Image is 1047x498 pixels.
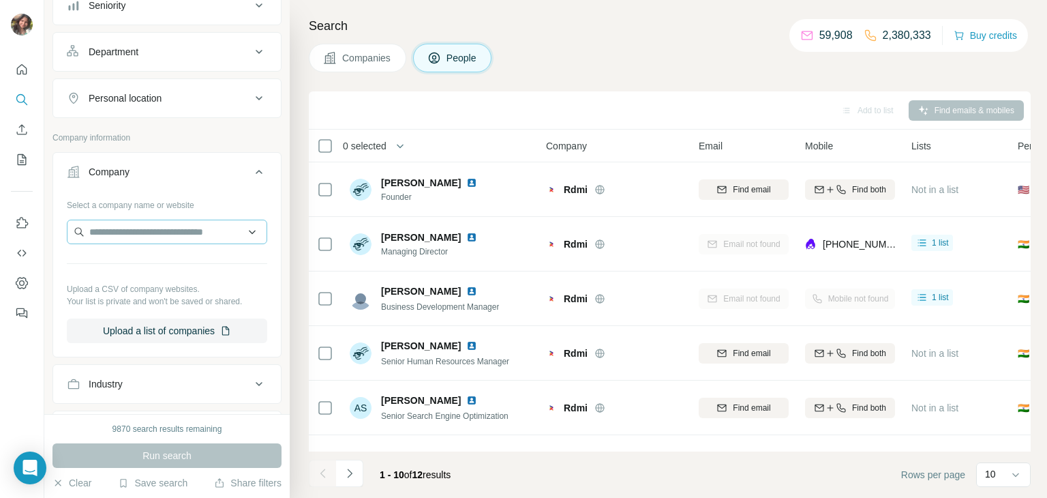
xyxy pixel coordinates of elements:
[214,476,282,490] button: Share filters
[381,339,461,353] span: [PERSON_NAME]
[883,27,931,44] p: 2,380,333
[546,402,557,413] img: Logo of Rdmi
[412,469,423,480] span: 12
[67,194,267,211] div: Select a company name or website
[89,165,130,179] div: Company
[381,284,461,298] span: [PERSON_NAME]
[911,184,958,195] span: Not in a list
[11,241,33,265] button: Use Surfe API
[911,139,931,153] span: Lists
[404,469,412,480] span: of
[336,460,363,487] button: Navigate to next page
[466,177,477,188] img: LinkedIn logo
[699,398,789,418] button: Find email
[11,87,33,112] button: Search
[381,394,461,407] span: [PERSON_NAME]
[380,469,404,480] span: 1 - 10
[11,57,33,82] button: Quick start
[466,395,477,406] img: LinkedIn logo
[911,348,958,359] span: Not in a list
[350,342,371,364] img: Avatar
[11,271,33,295] button: Dashboard
[546,293,557,304] img: Logo of Rdmi
[11,14,33,35] img: Avatar
[342,51,392,65] span: Companies
[67,295,267,308] p: Your list is private and won't be saved or shared.
[53,368,281,400] button: Industry
[381,449,461,463] span: [PERSON_NAME]
[53,35,281,68] button: Department
[350,288,371,310] img: Avatar
[819,27,853,44] p: 59,908
[381,191,494,203] span: Founder
[350,179,371,201] img: Avatar
[309,16,1031,35] h4: Search
[381,411,509,421] span: Senior Search Engine Optimization
[343,139,386,153] span: 0 selected
[1018,347,1029,360] span: 🇮🇳
[985,467,996,481] p: 10
[954,26,1017,45] button: Buy credits
[446,51,478,65] span: People
[11,211,33,235] button: Use Surfe on LinkedIn
[11,117,33,142] button: Enrich CSV
[52,476,91,490] button: Clear
[466,286,477,297] img: LinkedIn logo
[546,239,557,250] img: Logo of Rdmi
[852,402,886,414] span: Find both
[546,139,587,153] span: Company
[381,246,494,258] span: Managing Director
[381,357,509,366] span: Senior Human Resources Manager
[466,232,477,243] img: LinkedIn logo
[564,401,588,415] span: Rdmi
[67,283,267,295] p: Upload a CSV of company websites.
[1018,292,1029,306] span: 🇮🇳
[852,184,886,196] span: Find both
[11,301,33,325] button: Feedback
[53,156,281,194] button: Company
[118,476,187,490] button: Save search
[350,397,371,419] div: AS
[112,423,222,435] div: 9870 search results remaining
[932,291,949,304] span: 1 list
[14,452,46,484] div: Open Intercom Messenger
[805,237,816,251] img: provider lusha logo
[89,45,138,59] div: Department
[805,343,895,364] button: Find both
[380,469,451,480] span: results
[89,91,162,105] div: Personal location
[699,343,789,364] button: Find email
[564,292,588,306] span: Rdmi
[901,468,965,482] span: Rows per page
[699,139,723,153] span: Email
[1018,237,1029,251] span: 🇮🇳
[733,347,770,360] span: Find email
[699,179,789,200] button: Find email
[733,184,770,196] span: Find email
[381,176,461,190] span: [PERSON_NAME]
[11,147,33,172] button: My lists
[89,377,123,391] div: Industry
[733,402,770,414] span: Find email
[564,183,588,196] span: Rdmi
[381,231,461,244] span: [PERSON_NAME]
[381,302,499,312] span: Business Development Manager
[67,319,267,343] button: Upload a list of companies
[911,402,958,413] span: Not in a list
[852,347,886,360] span: Find both
[805,139,833,153] span: Mobile
[546,348,557,359] img: Logo of Rdmi
[53,82,281,115] button: Personal location
[932,237,949,249] span: 1 list
[466,450,477,461] img: LinkedIn logo
[564,347,588,360] span: Rdmi
[1018,401,1029,415] span: 🇮🇳
[546,184,557,195] img: Logo of Rdmi
[805,179,895,200] button: Find both
[350,452,371,473] img: Avatar
[823,239,909,250] span: [PHONE_NUMBER]
[1018,183,1029,196] span: 🇺🇸
[805,398,895,418] button: Find both
[52,132,282,144] p: Company information
[466,340,477,351] img: LinkedIn logo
